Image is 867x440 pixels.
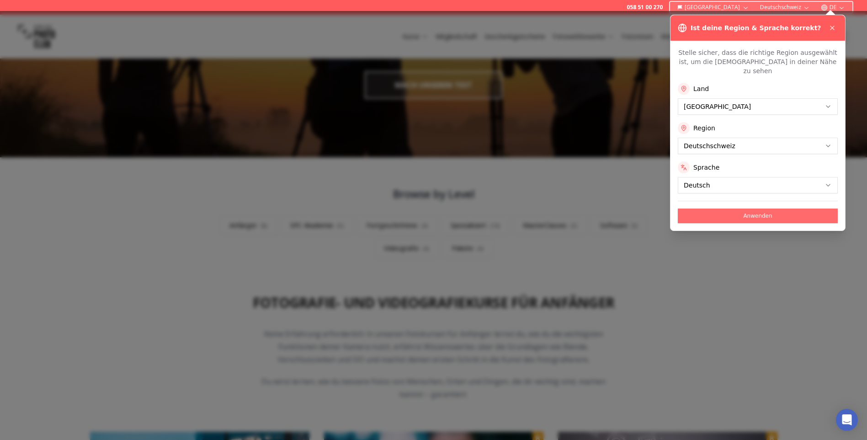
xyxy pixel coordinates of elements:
[678,48,838,75] p: Stelle sicher, dass die richtige Region ausgewählt ist, um die [DEMOGRAPHIC_DATA] in deiner Nähe ...
[693,163,719,172] label: Sprache
[817,2,849,13] button: DE
[836,409,858,431] div: Open Intercom Messenger
[678,209,838,223] button: Anwenden
[756,2,814,13] button: Deutschschweiz
[693,84,709,93] label: Land
[691,23,821,32] h3: Ist deine Region & Sprache korrekt?
[693,123,715,133] label: Region
[674,2,753,13] button: [GEOGRAPHIC_DATA]
[627,4,663,11] a: 058 51 00 270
